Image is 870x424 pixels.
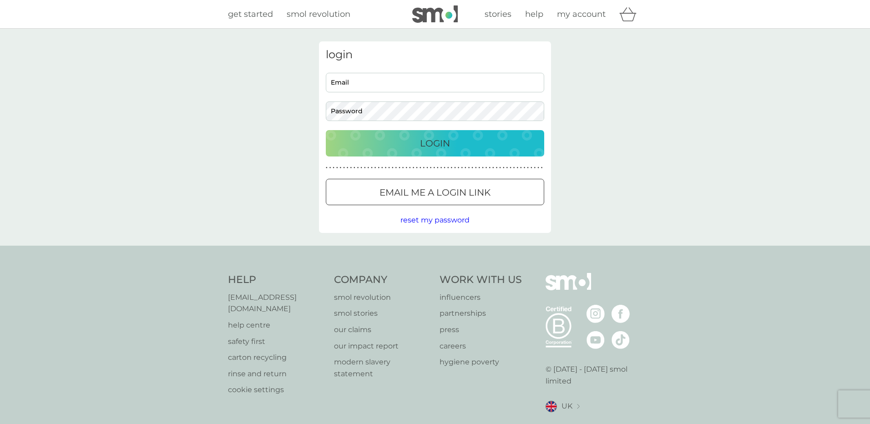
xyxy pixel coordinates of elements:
[388,166,390,170] p: ●
[513,166,515,170] p: ●
[444,166,445,170] p: ●
[228,292,325,315] a: [EMAIL_ADDRESS][DOMAIN_NAME]
[475,166,477,170] p: ●
[400,214,470,226] button: reset my password
[326,179,544,205] button: Email me a login link
[440,166,442,170] p: ●
[541,166,543,170] p: ●
[577,404,580,409] img: select a new location
[503,166,505,170] p: ●
[357,166,359,170] p: ●
[506,166,508,170] p: ●
[412,5,458,23] img: smol
[516,166,518,170] p: ●
[447,166,449,170] p: ●
[287,9,350,19] span: smol revolution
[334,340,431,352] p: our impact report
[499,166,501,170] p: ●
[458,166,460,170] p: ●
[496,166,498,170] p: ●
[440,356,522,368] a: hygiene poverty
[350,166,352,170] p: ●
[485,8,511,21] a: stories
[440,324,522,336] a: press
[524,166,526,170] p: ●
[228,336,325,348] a: safety first
[471,166,473,170] p: ●
[486,166,487,170] p: ●
[531,166,532,170] p: ●
[619,5,642,23] div: basket
[326,130,544,156] button: Login
[343,166,345,170] p: ●
[525,8,543,21] a: help
[371,166,373,170] p: ●
[402,166,404,170] p: ●
[326,166,328,170] p: ●
[612,331,630,349] img: visit the smol Tiktok page
[420,136,450,151] p: Login
[440,308,522,319] a: partnerships
[399,166,400,170] p: ●
[561,400,572,412] span: UK
[537,166,539,170] p: ●
[360,166,362,170] p: ●
[326,48,544,61] h3: login
[454,166,456,170] p: ●
[612,305,630,323] img: visit the smol Facebook page
[440,292,522,303] a: influencers
[546,273,591,304] img: smol
[287,8,350,21] a: smol revolution
[400,216,470,224] span: reset my password
[461,166,463,170] p: ●
[440,340,522,352] a: careers
[374,166,376,170] p: ●
[465,166,466,170] p: ●
[510,166,511,170] p: ●
[347,166,349,170] p: ●
[420,166,421,170] p: ●
[527,166,529,170] p: ●
[534,166,536,170] p: ●
[546,363,642,387] p: © [DATE] - [DATE] smol limited
[433,166,435,170] p: ●
[334,292,431,303] a: smol revolution
[440,273,522,287] h4: Work With Us
[354,166,355,170] p: ●
[334,324,431,336] p: our claims
[426,166,428,170] p: ●
[228,352,325,363] a: carton recycling
[423,166,425,170] p: ●
[587,305,605,323] img: visit the smol Instagram page
[228,319,325,331] a: help centre
[334,356,431,379] a: modern slavery statement
[416,166,418,170] p: ●
[482,166,484,170] p: ●
[485,9,511,19] span: stories
[492,166,494,170] p: ●
[334,308,431,319] a: smol stories
[451,166,453,170] p: ●
[409,166,411,170] p: ●
[228,368,325,380] a: rinse and return
[468,166,470,170] p: ●
[340,166,342,170] p: ●
[381,166,383,170] p: ●
[587,331,605,349] img: visit the smol Youtube page
[413,166,415,170] p: ●
[430,166,432,170] p: ●
[479,166,481,170] p: ●
[228,384,325,396] a: cookie settings
[525,9,543,19] span: help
